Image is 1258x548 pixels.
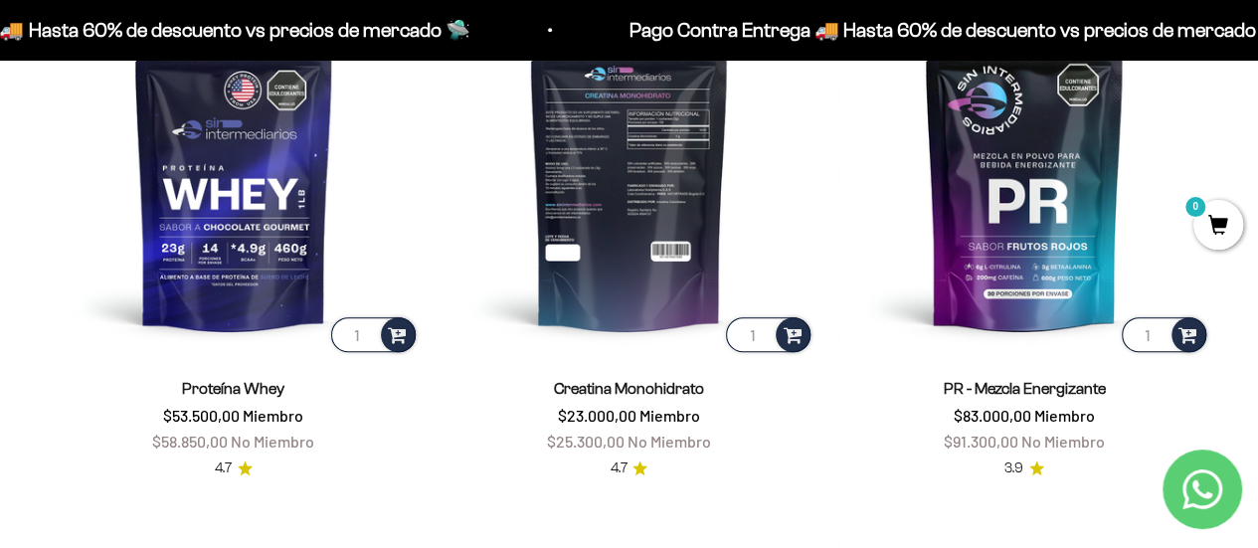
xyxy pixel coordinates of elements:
[1021,432,1105,451] span: No Miembro
[944,432,1018,451] span: $91.300,00
[563,14,1218,46] p: Pago Contra Entrega 🚚 Hasta 60% de descuento vs precios de mercado 🛸
[639,406,700,425] span: Miembro
[1034,406,1095,425] span: Miembro
[215,457,232,479] span: 4.7
[215,457,253,479] a: 4.74.7 de 5.0 estrellas
[547,432,625,451] span: $25.300,00
[628,432,711,451] span: No Miembro
[182,380,284,397] a: Proteína Whey
[1004,457,1023,479] span: 3.9
[610,457,627,479] span: 4.7
[610,457,647,479] a: 4.74.7 de 5.0 estrellas
[152,432,228,451] span: $58.850,00
[558,406,636,425] span: $23.000,00
[954,406,1031,425] span: $83.000,00
[1193,216,1243,238] a: 0
[231,432,314,451] span: No Miembro
[163,406,240,425] span: $53.500,00
[1004,457,1044,479] a: 3.93.9 de 5.0 estrellas
[243,406,303,425] span: Miembro
[944,380,1106,397] a: PR - Mezcla Energizante
[1183,195,1207,219] mark: 0
[554,380,704,397] a: Creatina Monohidrato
